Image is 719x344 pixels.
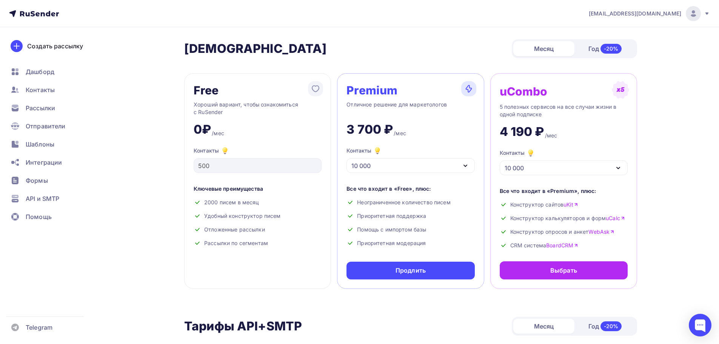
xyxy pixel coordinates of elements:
a: Формы [6,173,96,188]
div: Рассылки по сегментам [194,239,322,247]
span: Конструктор опросов и анкет [510,228,615,236]
div: -20% [600,44,622,54]
h2: Тарифы API+SMTP [184,319,302,334]
span: Конструктор сайтов [510,201,578,208]
div: Помощь с импортом базы [346,226,474,233]
div: Выбрать [550,266,577,275]
div: Контакты [194,146,322,155]
div: Приоритетная модерация [346,239,474,247]
span: [EMAIL_ADDRESS][DOMAIN_NAME] [589,10,681,17]
div: Free [194,84,219,96]
div: /мес [212,130,224,137]
div: 3 700 ₽ [346,122,393,137]
span: API и SMTP [26,194,59,203]
a: BoardCRM [546,242,578,249]
span: CRM система [510,242,579,249]
a: WebAsk [588,228,614,236]
div: Приоритетная поддержка [346,212,474,220]
div: Год [574,318,636,334]
div: /мес [545,132,557,139]
span: Конструктор калькуляторов и форм [510,214,625,222]
a: Шаблоны [6,137,96,152]
div: 0₽ [194,122,211,137]
a: Рассылки [6,100,96,116]
div: Отличное решение для маркетологов [346,101,474,116]
a: Дашборд [6,64,96,79]
div: Создать рассылку [27,42,83,51]
span: Помощь [26,212,52,221]
span: Дашборд [26,67,54,76]
div: Удобный конструктор писем [194,212,322,220]
h2: [DEMOGRAPHIC_DATA] [184,41,327,56]
span: Рассылки [26,103,55,113]
a: uKit [563,201,578,208]
div: Все что входит в «Free», плюс: [346,185,474,193]
div: Год [574,41,636,57]
span: Отправители [26,122,66,131]
span: Шаблоны [26,140,54,149]
span: Формы [26,176,48,185]
span: Контакты [26,85,55,94]
div: 5 полезных сервисов на все случаи жизни в одной подписке [500,103,628,118]
div: 4 190 ₽ [500,124,544,139]
div: 10 000 [505,164,524,173]
div: Все что входит в «Premium», плюс: [500,187,628,195]
div: Контакты [346,146,382,155]
a: Отправители [6,119,96,134]
span: Telegram [26,323,52,332]
div: Контакты [500,148,535,157]
div: 10 000 [351,161,371,170]
a: uCalc [606,214,625,222]
div: uCombo [500,85,548,97]
div: Неограниченное количество писем [346,199,474,206]
div: /мес [394,130,406,137]
div: Ключевые преимущества [194,185,322,193]
button: Контакты 10 000 [346,146,474,173]
div: Хороший вариант, чтобы ознакомиться с RuSender [194,101,322,116]
div: -20% [600,321,622,331]
div: 2000 писем в месяц [194,199,322,206]
div: Месяц [513,319,574,334]
div: Premium [346,84,397,96]
span: Интеграции [26,158,62,167]
button: Контакты 10 000 [500,148,628,175]
a: [EMAIL_ADDRESS][DOMAIN_NAME] [589,6,710,21]
div: Месяц [513,41,574,56]
a: Контакты [6,82,96,97]
div: Отложенные рассылки [194,226,322,233]
div: Продлить [396,266,426,275]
